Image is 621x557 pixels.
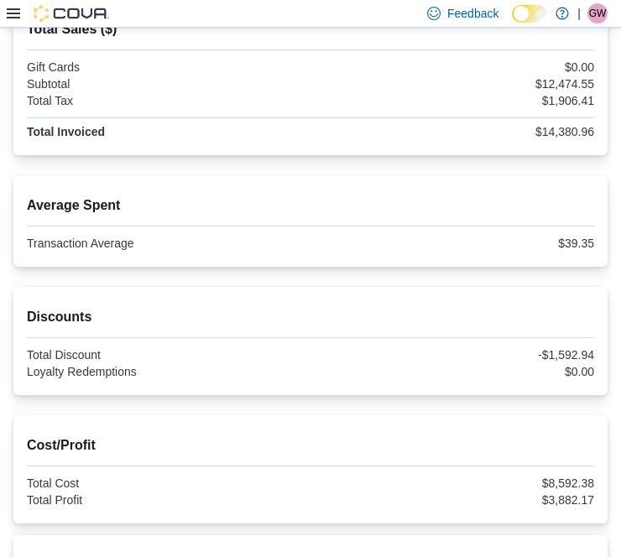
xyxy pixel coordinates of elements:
[27,348,307,362] div: Total Discount
[314,237,594,250] div: $39.35
[27,94,307,107] div: Total Tax
[27,125,105,138] strong: Total Invoiced
[27,237,307,250] div: Transaction Average
[27,77,307,91] div: Subtotal
[314,125,594,138] div: $14,380.96
[587,3,608,23] div: Griffin Wright
[589,3,607,23] span: GW
[314,493,594,507] div: $3,882.17
[27,365,307,378] div: Loyalty Redemptions
[314,60,594,74] div: $0.00
[27,307,594,327] h2: Discounts
[314,365,594,378] div: $0.00
[447,5,498,22] span: Feedback
[27,19,594,39] h2: Total Sales ($)
[27,435,594,455] h2: Cost/Profit
[27,195,594,216] h2: Average Spent
[512,5,547,23] input: Dark Mode
[27,60,307,74] div: Gift Cards
[314,348,594,362] div: -$1,592.94
[577,3,581,23] p: |
[314,77,594,91] div: $12,474.55
[34,5,109,22] img: Cova
[314,476,594,490] div: $8,592.38
[27,476,307,490] div: Total Cost
[27,493,307,507] div: Total Profit
[314,94,594,107] div: $1,906.41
